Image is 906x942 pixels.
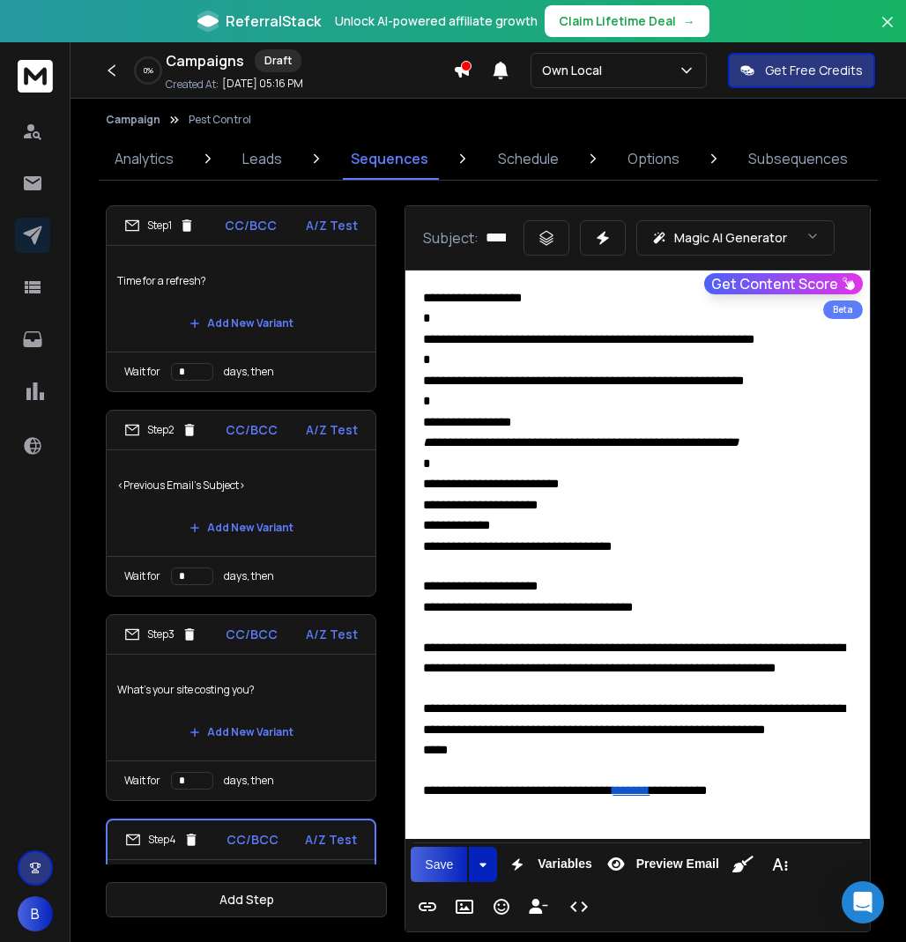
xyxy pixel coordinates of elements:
div: Beta [823,300,863,319]
button: Insert Link (Ctrl+K) [411,889,444,924]
button: Insert Unsubscribe Link [522,889,555,924]
button: Save [411,847,467,882]
span: ReferralStack [226,11,321,32]
p: days, then [224,774,274,788]
p: What's your site costing you? [117,665,365,715]
p: CC/BCC [225,217,277,234]
span: → [683,12,695,30]
a: Analytics [104,137,184,180]
p: Wait for [124,569,160,583]
p: Subsequences [748,148,848,169]
button: Campaign [106,113,160,127]
p: Magic AI Generator [674,229,787,247]
p: CC/BCC [226,831,278,849]
p: [DATE] 05:16 PM [222,77,303,91]
a: Schedule [487,137,569,180]
li: Step3CC/BCCA/Z TestWhat's your site costing you?Add New VariantWait fordays, then [106,614,376,801]
button: Get Free Credits [728,53,875,88]
button: Variables [501,847,596,882]
p: <Previous Email's Subject> [117,461,365,510]
p: Options [628,148,679,169]
button: Add Step [106,882,387,917]
button: Close banner [876,11,899,53]
p: Own Local [542,62,609,79]
button: Add New Variant [175,306,308,341]
p: Wait for [124,774,160,788]
p: Analytics [115,148,174,169]
button: Add New Variant [175,715,308,750]
div: Step 2 [124,422,197,438]
p: Pest Control [189,113,251,127]
p: Sequences [351,148,428,169]
button: Claim Lifetime Deal→ [545,5,709,37]
li: Step2CC/BCCA/Z Test<Previous Email's Subject>Add New VariantWait fordays, then [106,410,376,597]
button: Code View [562,889,596,924]
p: Leads [242,148,282,169]
button: B [18,896,53,931]
p: Unlock AI-powered affiliate growth [335,12,538,30]
div: Open Intercom Messenger [842,881,884,923]
p: days, then [224,365,274,379]
button: More Text [763,847,797,882]
li: Step1CC/BCCA/Z TestTime for a refresh?Add New VariantWait fordays, then [106,205,376,392]
p: Time for a refresh? [117,256,365,306]
button: Clean HTML [726,847,760,882]
div: Step 4 [125,832,199,848]
button: Magic AI Generator [636,220,835,256]
p: CC/BCC [226,421,278,439]
p: Get Free Credits [765,62,863,79]
h1: Campaigns [166,50,244,71]
button: Get Content Score [704,273,863,294]
span: Variables [534,857,596,872]
p: CC/BCC [226,626,278,643]
div: Draft [255,49,301,72]
button: Preview Email [599,847,723,882]
p: 0 % [144,65,153,76]
p: Schedule [498,148,559,169]
button: Insert Image (Ctrl+P) [448,889,481,924]
p: A/Z Test [305,831,357,849]
p: Wait for [124,365,160,379]
p: Created At: [166,78,219,92]
span: Preview Email [633,857,723,872]
p: A/Z Test [306,217,358,234]
div: Step 3 [124,627,197,642]
p: days, then [224,569,274,583]
button: Emoticons [485,889,518,924]
a: Sequences [340,137,439,180]
a: Leads [232,137,293,180]
p: Subject: [423,227,479,248]
p: A/Z Test [306,421,358,439]
a: Options [617,137,690,180]
button: Add New Variant [175,510,308,545]
div: Step 1 [124,218,195,234]
a: Subsequences [738,137,858,180]
p: A/Z Test [306,626,358,643]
